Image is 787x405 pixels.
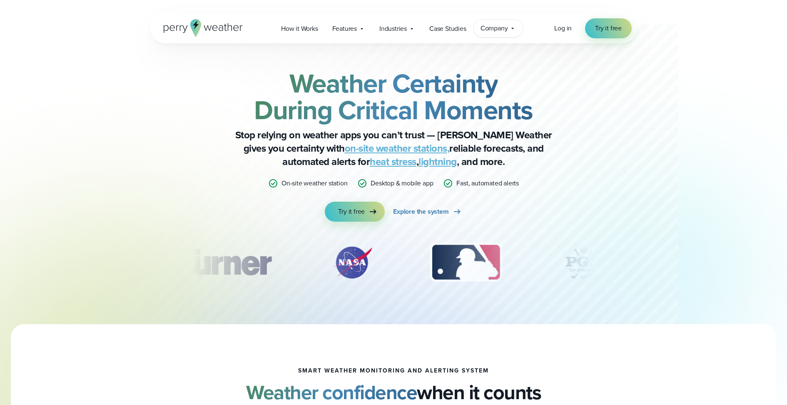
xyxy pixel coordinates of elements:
div: slideshow [192,242,595,287]
a: Try it free [325,202,385,222]
div: 4 of 12 [550,242,617,283]
p: Desktop & mobile app [371,178,433,188]
img: PGA.svg [550,242,617,283]
h2: when it counts [246,381,541,404]
img: NASA.svg [324,242,382,283]
img: Turner-Construction_1.svg [165,242,284,283]
div: 1 of 12 [165,242,284,283]
span: Try it free [595,23,622,33]
span: Explore the system [393,207,448,217]
p: Fast, automated alerts [456,178,519,188]
strong: Weather Certainty During Critical Moments [254,64,533,130]
span: Features [332,24,357,34]
a: lightning [418,154,457,169]
img: MLB.svg [422,242,510,283]
a: Log in [554,23,572,33]
span: Try it free [338,207,365,217]
h1: smart weather monitoring and alerting system [298,367,489,374]
a: on-site weather stations, [345,141,450,156]
span: How it Works [281,24,318,34]
p: On-site weather station [281,178,347,188]
span: Case Studies [429,24,466,34]
div: 3 of 12 [422,242,510,283]
span: Company [481,23,508,33]
a: Explore the system [393,202,462,222]
span: Industries [379,24,407,34]
a: Try it free [585,18,632,38]
a: Case Studies [422,20,473,37]
a: How it Works [274,20,325,37]
div: 2 of 12 [324,242,382,283]
a: heat stress [370,154,416,169]
p: Stop relying on weather apps you can’t trust — [PERSON_NAME] Weather gives you certainty with rel... [227,128,560,168]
